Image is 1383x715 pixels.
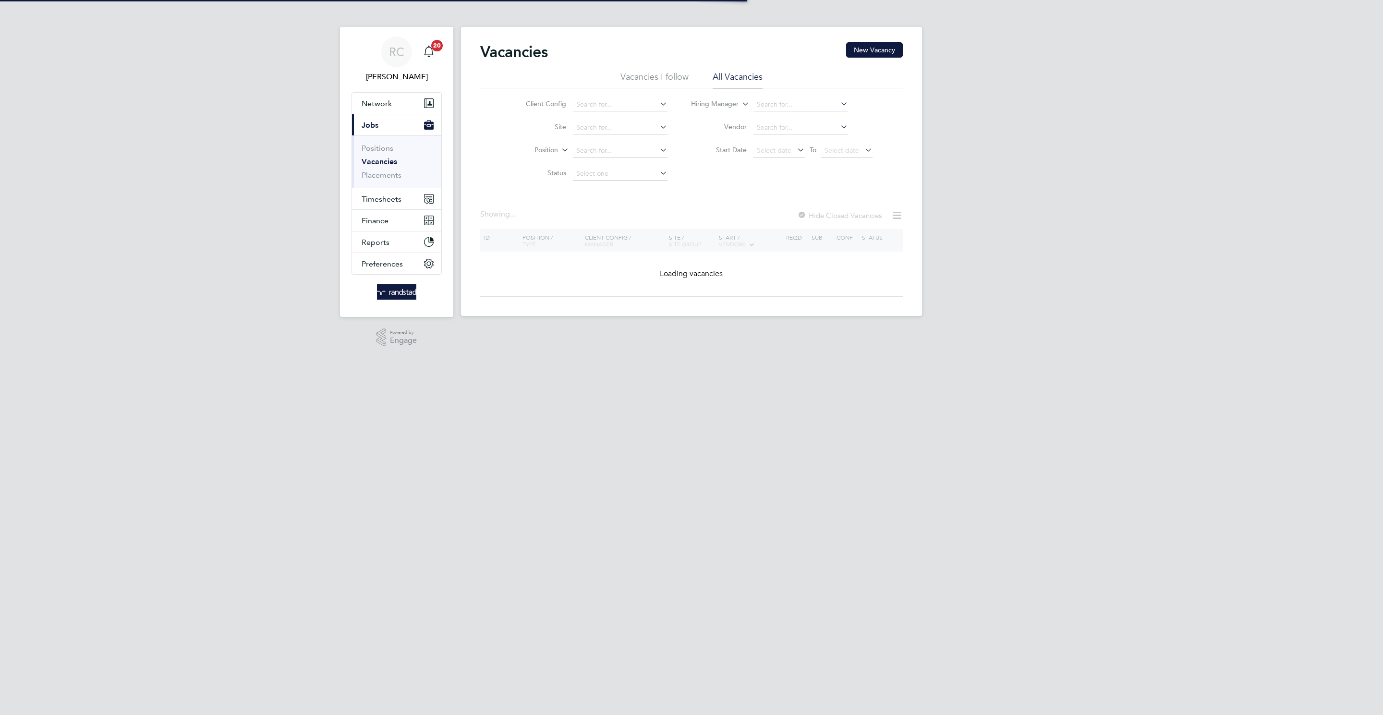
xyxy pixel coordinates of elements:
span: Jobs [362,121,378,130]
span: Engage [390,337,417,345]
img: randstad-logo-retina.png [377,284,417,300]
li: All Vacancies [713,71,763,88]
button: Preferences [352,253,441,274]
a: Powered byEngage [376,328,417,347]
label: Site [511,122,566,131]
label: Vendor [691,122,747,131]
a: Go to home page [352,284,442,300]
label: Hiring Manager [683,99,739,109]
h2: Vacancies [480,42,548,61]
span: To [807,144,819,156]
label: Hide Closed Vacancies [797,211,882,220]
span: Finance [362,216,388,225]
button: Finance [352,210,441,231]
input: Select one [573,167,667,181]
span: 20 [431,40,443,51]
label: Status [511,169,566,177]
span: Powered by [390,328,417,337]
input: Search for... [573,121,667,134]
span: Rebecca Cahill [352,71,442,83]
div: Jobs [352,135,441,188]
span: RC [389,46,404,58]
span: Reports [362,238,389,247]
button: Reports [352,231,441,253]
label: Start Date [691,145,747,154]
a: Placements [362,170,401,180]
a: RC[PERSON_NAME] [352,36,442,83]
input: Search for... [753,98,848,111]
button: New Vacancy [846,42,903,58]
span: Timesheets [362,194,401,204]
input: Search for... [753,121,848,134]
span: Preferences [362,259,403,268]
label: Client Config [511,99,566,108]
span: Select date [757,146,791,155]
button: Jobs [352,114,441,135]
li: Vacancies I follow [620,71,689,88]
span: Select date [825,146,859,155]
a: Positions [362,144,393,153]
label: Position [503,145,558,155]
span: ... [510,209,516,219]
span: Network [362,99,392,108]
button: Network [352,93,441,114]
input: Search for... [573,98,667,111]
input: Search for... [573,144,667,158]
div: Showing [480,209,518,219]
nav: Main navigation [340,27,453,317]
a: 20 [419,36,438,67]
a: Vacancies [362,157,397,166]
button: Timesheets [352,188,441,209]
